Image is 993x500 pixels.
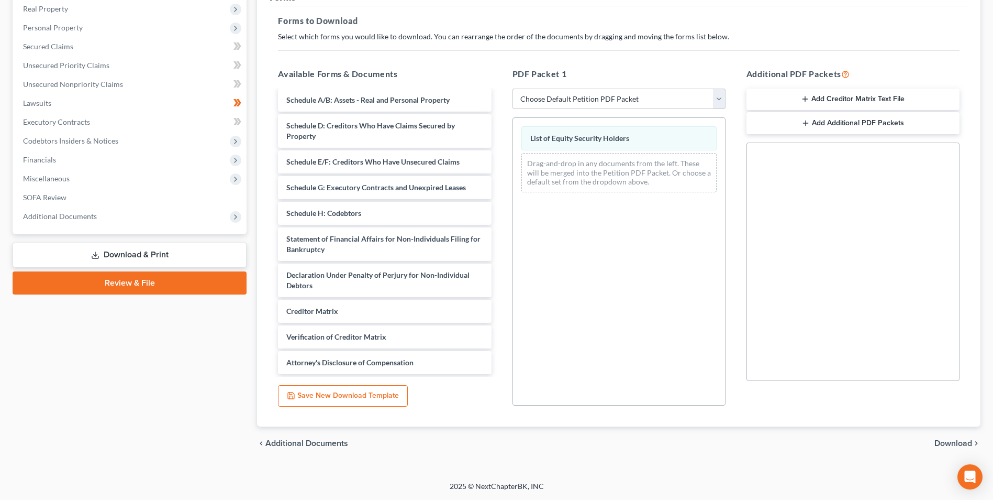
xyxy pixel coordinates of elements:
[198,481,795,500] div: 2025 © NextChapterBK, INC
[23,23,83,32] span: Personal Property
[23,155,56,164] span: Financials
[286,234,481,254] span: Statement of Financial Affairs for Non-Individuals Filing for Bankruptcy
[278,15,959,27] h5: Forms to Download
[23,42,73,51] span: Secured Claims
[286,183,466,192] span: Schedule G: Executory Contracts and Unexpired Leases
[23,212,97,221] span: Additional Documents
[746,112,959,134] button: Add Additional PDF Packets
[934,439,972,448] span: Download
[521,153,717,192] div: Drag-and-drop in any documents from the left. These will be merged into the Petition PDF Packet. ...
[972,439,980,448] i: chevron_right
[23,80,123,89] span: Unsecured Nonpriority Claims
[286,270,470,290] span: Declaration Under Penalty of Perjury for Non-Individual Debtors
[286,121,455,140] span: Schedule D: Creditors Who Have Claims Secured by Property
[15,113,247,132] a: Executory Contracts
[15,56,247,75] a: Unsecured Priority Claims
[530,134,629,143] span: List of Equity Security Holders
[15,37,247,56] a: Secured Claims
[23,99,51,107] span: Lawsuits
[23,193,66,202] span: SOFA Review
[265,439,348,448] span: Additional Documents
[15,75,247,94] a: Unsecured Nonpriority Claims
[13,243,247,267] a: Download & Print
[23,61,109,70] span: Unsecured Priority Claims
[746,89,959,111] button: Add Creditor Matrix Text File
[286,95,450,104] span: Schedule A/B: Assets - Real and Personal Property
[15,94,247,113] a: Lawsuits
[23,136,118,145] span: Codebtors Insiders & Notices
[286,307,338,316] span: Creditor Matrix
[257,439,348,448] a: chevron_left Additional Documents
[278,31,959,42] p: Select which forms you would like to download. You can rearrange the order of the documents by dr...
[286,157,460,166] span: Schedule E/F: Creditors Who Have Unsecured Claims
[286,358,414,367] span: Attorney's Disclosure of Compensation
[23,117,90,126] span: Executory Contracts
[13,271,247,295] a: Review & File
[512,68,726,80] h5: PDF Packet 1
[278,68,491,80] h5: Available Forms & Documents
[286,332,386,341] span: Verification of Creditor Matrix
[15,188,247,207] a: SOFA Review
[23,174,70,183] span: Miscellaneous
[257,439,265,448] i: chevron_left
[957,464,983,490] div: Open Intercom Messenger
[934,439,980,448] button: Download chevron_right
[278,385,408,407] button: Save New Download Template
[23,4,68,13] span: Real Property
[286,209,361,218] span: Schedule H: Codebtors
[746,68,959,80] h5: Additional PDF Packets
